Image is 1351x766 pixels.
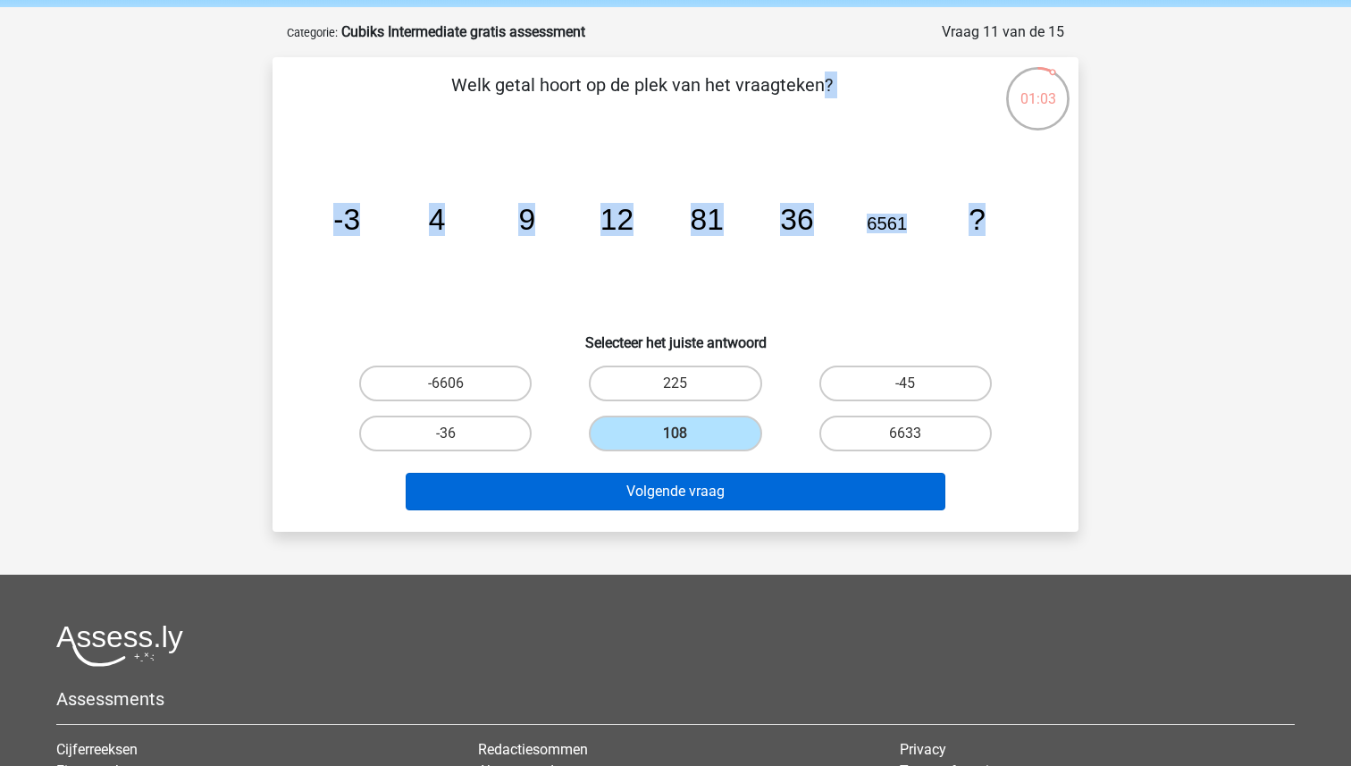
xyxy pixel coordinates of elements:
[819,366,992,401] label: -45
[359,366,532,401] label: -6606
[359,416,532,451] label: -36
[1004,65,1071,110] div: 01:03
[518,203,535,236] tspan: 9
[56,625,183,667] img: Assessly logo
[478,741,588,758] a: Redactiesommen
[969,203,986,236] tspan: ?
[780,203,813,236] tspan: 36
[867,214,907,233] tspan: 6561
[56,741,138,758] a: Cijferreeksen
[301,320,1050,351] h6: Selecteer het juiste antwoord
[600,203,634,236] tspan: 12
[287,26,338,39] small: Categorie:
[942,21,1064,43] div: Vraag 11 van de 15
[589,366,761,401] label: 225
[819,416,992,451] label: 6633
[900,741,946,758] a: Privacy
[301,72,983,125] p: Welk getal hoort op de plek van het vraagteken?
[56,688,1295,710] h5: Assessments
[691,203,724,236] tspan: 81
[406,473,946,510] button: Volgende vraag
[341,23,585,40] strong: Cubiks Intermediate gratis assessment
[429,203,446,236] tspan: 4
[333,203,360,236] tspan: -3
[589,416,761,451] label: 108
